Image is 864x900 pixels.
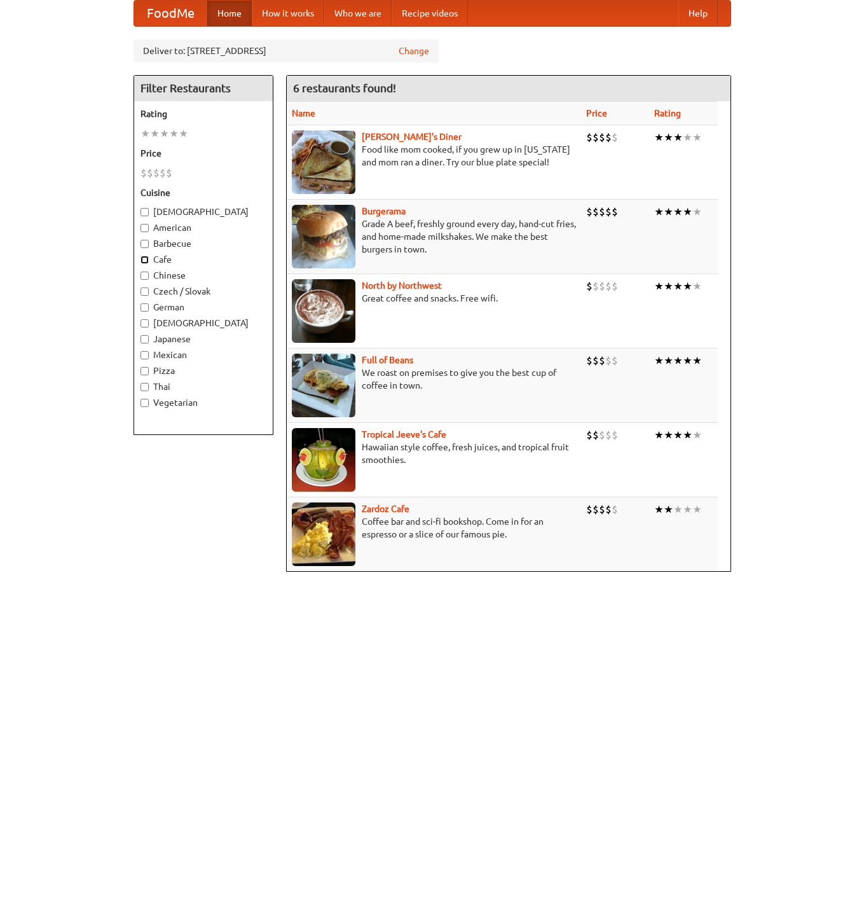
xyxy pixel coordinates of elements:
[153,166,160,180] li: $
[593,354,599,368] li: $
[612,130,618,144] li: $
[141,221,266,234] label: American
[292,130,355,194] img: sallys.jpg
[673,279,683,293] li: ★
[605,354,612,368] li: $
[683,130,692,144] li: ★
[141,253,266,266] label: Cafe
[683,502,692,516] li: ★
[141,147,266,160] h5: Price
[664,279,673,293] li: ★
[392,1,468,26] a: Recipe videos
[605,130,612,144] li: $
[141,317,266,329] label: [DEMOGRAPHIC_DATA]
[362,429,446,440] a: Tropical Jeeve's Cafe
[292,441,576,466] p: Hawaiian style coffee, fresh juices, and tropical fruit smoothies.
[166,166,172,180] li: $
[141,335,149,343] input: Japanese
[292,292,576,305] p: Great coffee and snacks. Free wifi.
[612,502,618,516] li: $
[141,319,149,328] input: [DEMOGRAPHIC_DATA]
[141,127,150,141] li: ★
[605,205,612,219] li: $
[134,1,207,26] a: FoodMe
[169,127,179,141] li: ★
[586,428,593,442] li: $
[362,280,442,291] a: North by Northwest
[593,502,599,516] li: $
[292,279,355,343] img: north.jpg
[141,396,266,409] label: Vegetarian
[612,428,618,442] li: $
[692,130,702,144] li: ★
[605,502,612,516] li: $
[593,279,599,293] li: $
[612,354,618,368] li: $
[141,107,266,120] h5: Rating
[141,240,149,248] input: Barbecue
[654,354,664,368] li: ★
[141,256,149,264] input: Cafe
[654,279,664,293] li: ★
[141,285,266,298] label: Czech / Slovak
[664,428,673,442] li: ★
[141,208,149,216] input: [DEMOGRAPHIC_DATA]
[141,205,266,218] label: [DEMOGRAPHIC_DATA]
[654,130,664,144] li: ★
[160,166,166,180] li: $
[673,130,683,144] li: ★
[362,504,409,514] a: Zardoz Cafe
[654,502,664,516] li: ★
[586,130,593,144] li: $
[141,287,149,296] input: Czech / Slovak
[678,1,718,26] a: Help
[141,301,266,314] label: German
[599,502,605,516] li: $
[141,351,149,359] input: Mexican
[292,143,576,169] p: Food like mom cooked, if you grew up in [US_STATE] and mom ran a diner. Try our blue plate special!
[599,354,605,368] li: $
[692,502,702,516] li: ★
[586,108,607,118] a: Price
[664,130,673,144] li: ★
[141,349,266,361] label: Mexican
[292,502,355,566] img: zardoz.jpg
[141,333,266,345] label: Japanese
[605,428,612,442] li: $
[141,367,149,375] input: Pizza
[141,272,149,280] input: Chinese
[141,186,266,199] h5: Cuisine
[683,279,692,293] li: ★
[654,108,681,118] a: Rating
[362,355,413,365] b: Full of Beans
[252,1,324,26] a: How it works
[207,1,252,26] a: Home
[292,515,576,541] p: Coffee bar and sci-fi bookshop. Come in for an espresso or a slice of our famous pie.
[134,39,439,62] div: Deliver to: [STREET_ADDRESS]
[292,108,315,118] a: Name
[593,428,599,442] li: $
[683,354,692,368] li: ★
[692,205,702,219] li: ★
[664,354,673,368] li: ★
[141,166,147,180] li: $
[673,428,683,442] li: ★
[141,383,149,391] input: Thai
[586,279,593,293] li: $
[141,269,266,282] label: Chinese
[292,205,355,268] img: burgerama.jpg
[605,279,612,293] li: $
[362,132,462,142] b: [PERSON_NAME]'s Diner
[586,354,593,368] li: $
[141,303,149,312] input: German
[654,205,664,219] li: ★
[141,224,149,232] input: American
[599,279,605,293] li: $
[692,354,702,368] li: ★
[134,76,273,101] h4: Filter Restaurants
[141,237,266,250] label: Barbecue
[599,205,605,219] li: $
[673,502,683,516] li: ★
